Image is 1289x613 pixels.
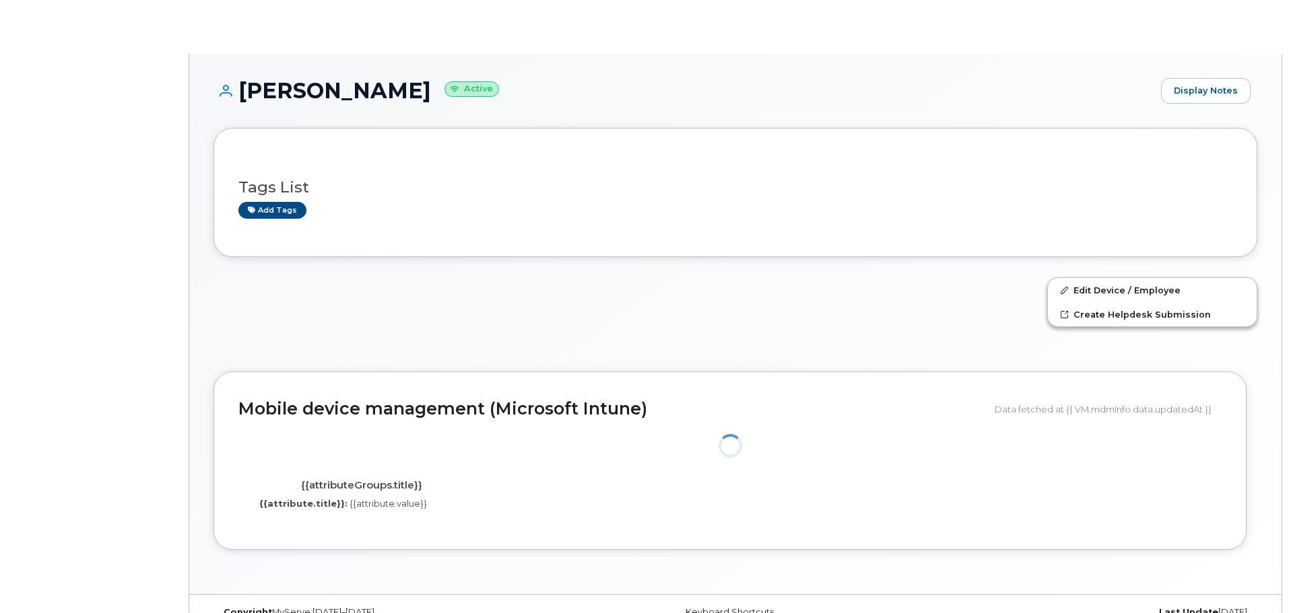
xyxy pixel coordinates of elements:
label: {{attribute.title}}: [259,497,348,510]
h1: [PERSON_NAME] [213,79,1154,102]
h2: Mobile device management (Microsoft Intune) [238,400,985,419]
div: Data fetched at {{ VM.mdmInfo.data.updatedAt }} [995,396,1222,422]
h4: {{attributeGroups.title}} [249,480,474,491]
span: {{attribute.value}} [350,498,427,509]
h3: Tags List [238,179,1232,196]
a: Create Helpdesk Submission [1048,302,1257,326]
a: Display Notes [1161,78,1251,104]
a: Add tags [238,202,306,219]
small: Active [444,81,499,97]
a: Edit Device / Employee [1048,278,1257,302]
